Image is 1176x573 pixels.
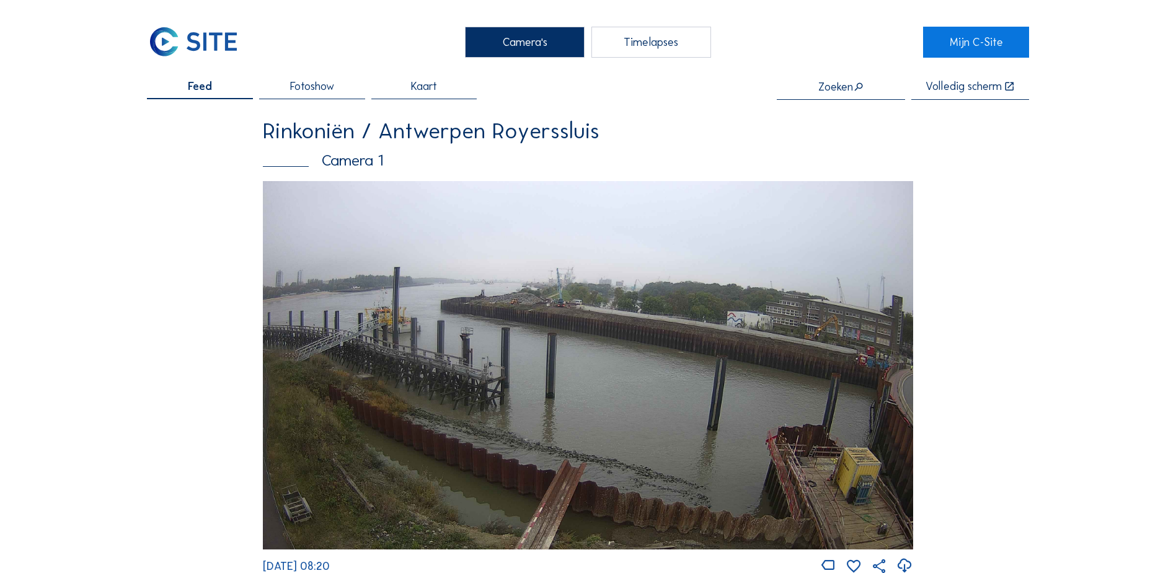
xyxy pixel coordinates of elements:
div: Camera 1 [263,153,913,168]
img: C-SITE Logo [147,27,239,58]
div: Timelapses [591,27,711,58]
span: Feed [188,81,212,92]
span: Fotoshow [290,81,334,92]
div: Rinkoniën / Antwerpen Royerssluis [263,120,913,142]
span: [DATE] 08:20 [263,559,330,573]
div: Camera's [465,27,585,58]
span: Kaart [411,81,437,92]
div: Volledig scherm [926,81,1002,92]
img: Image [263,181,913,549]
a: C-SITE Logo [147,27,253,58]
a: Mijn C-Site [923,27,1029,58]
